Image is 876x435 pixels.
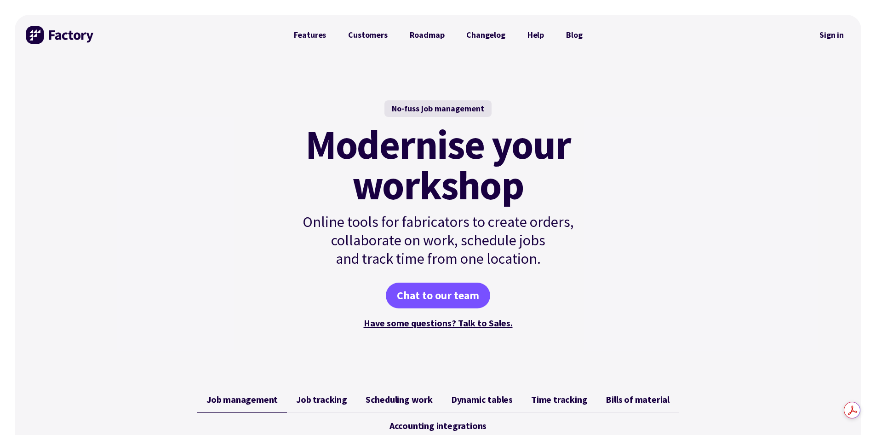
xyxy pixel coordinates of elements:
[399,26,456,44] a: Roadmap
[389,420,487,431] span: Accounting integrations
[384,100,492,117] div: No-fuss job management
[283,213,594,268] p: Online tools for fabricators to create orders, collaborate on work, schedule jobs and track time ...
[606,394,670,405] span: Bills of material
[555,26,593,44] a: Blog
[455,26,516,44] a: Changelog
[364,317,513,329] a: Have some questions? Talk to Sales.
[283,26,594,44] nav: Primary Navigation
[451,394,513,405] span: Dynamic tables
[813,24,850,46] nav: Secondary Navigation
[531,394,587,405] span: Time tracking
[813,24,850,46] a: Sign in
[206,394,278,405] span: Job management
[283,26,338,44] a: Features
[26,26,95,44] img: Factory
[516,26,555,44] a: Help
[366,394,433,405] span: Scheduling work
[337,26,398,44] a: Customers
[386,283,490,308] a: Chat to our team
[296,394,347,405] span: Job tracking
[305,124,571,205] mark: Modernise your workshop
